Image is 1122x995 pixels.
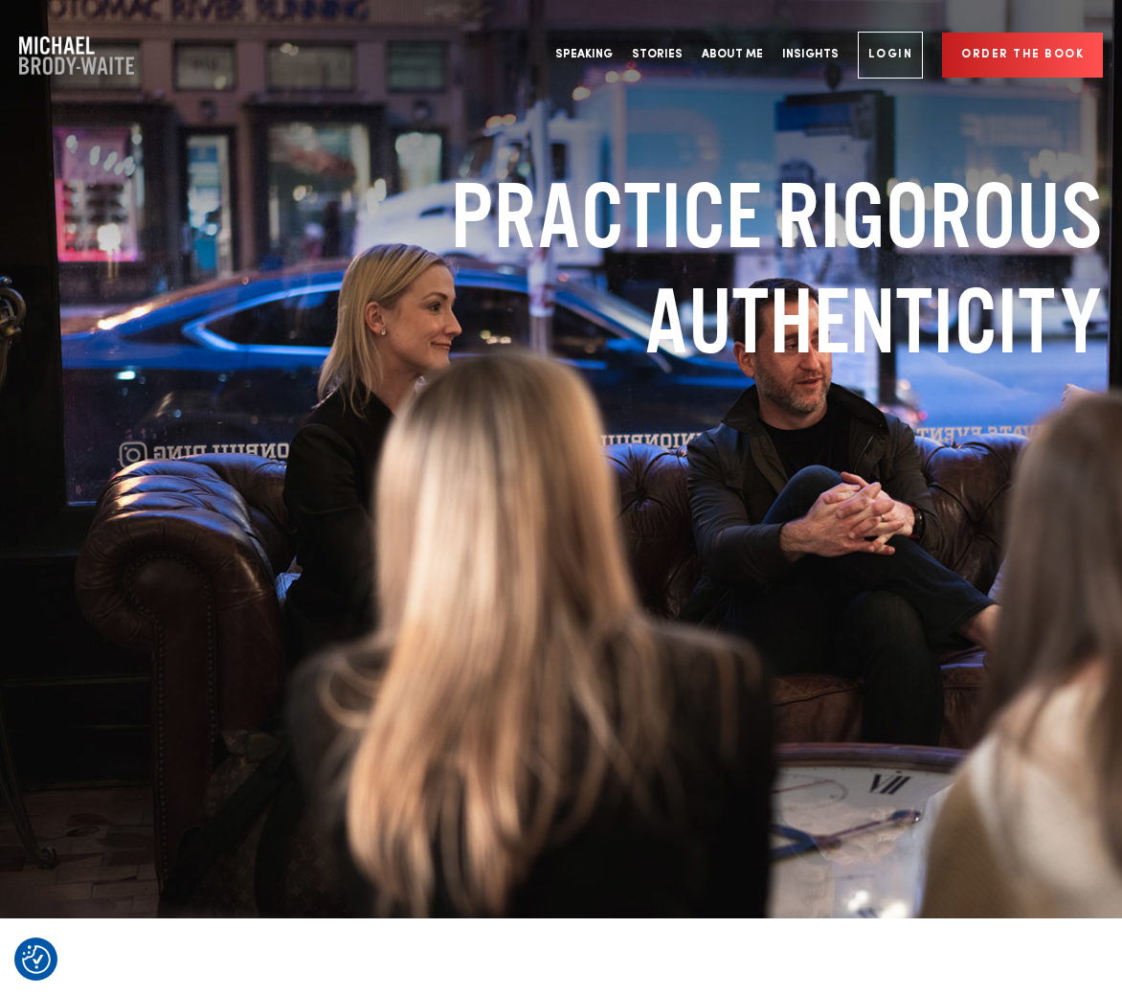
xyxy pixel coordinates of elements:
img: Revisit consent button [22,945,51,974]
a: Company Logo Company Logo [19,36,134,75]
a: Stories [622,19,692,91]
button: Consent Preferences [22,945,51,974]
a: About Me [692,19,773,91]
a: Order the book [942,33,1103,78]
a: Insights [773,19,848,91]
a: Login [858,32,924,79]
a: Speaking [546,19,622,91]
h1: Practice Rigorous Authenticity [423,163,1103,373]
